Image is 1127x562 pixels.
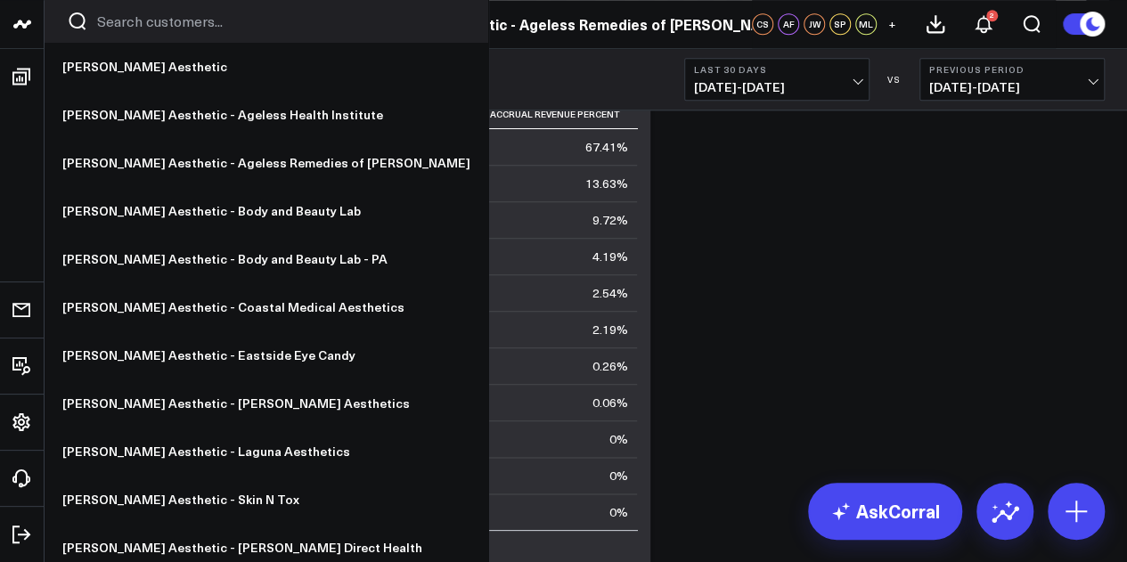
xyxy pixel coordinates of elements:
a: [PERSON_NAME] Aesthetic - Ageless Remedies of [PERSON_NAME] [317,14,788,34]
b: Previous Period [929,64,1095,75]
a: [PERSON_NAME] Aesthetic - Coastal Medical Aesthetics [45,283,488,331]
span: [DATE] - [DATE] [929,80,1095,94]
a: [PERSON_NAME] Aesthetic [45,43,488,91]
button: + [881,13,902,35]
span: + [888,18,896,30]
div: JW [804,13,825,35]
div: 2.54% [592,284,628,302]
a: [PERSON_NAME] Aesthetic - Skin N Tox [45,476,488,524]
th: Sales Accrual Revenue Percent [459,100,644,129]
div: AF [778,13,799,35]
div: 0% [609,467,628,485]
div: 0% [609,503,628,521]
a: [PERSON_NAME] Aesthetic - Ageless Health Institute [45,91,488,139]
input: Search customers input [97,12,466,31]
div: VS [878,74,911,85]
div: 0% [609,430,628,448]
button: Previous Period[DATE]-[DATE] [919,58,1105,101]
div: CS [752,13,773,35]
a: AskCorral [808,483,962,540]
a: [PERSON_NAME] Aesthetic - Body and Beauty Lab - PA [45,235,488,283]
a: [PERSON_NAME] Aesthetic - Body and Beauty Lab [45,187,488,235]
div: 4.19% [592,248,628,265]
div: 0.26% [592,357,628,375]
div: ML [855,13,877,35]
button: Search customers button [67,11,88,32]
div: 0.06% [592,394,628,411]
span: [DATE] - [DATE] [694,80,860,94]
b: Last 30 Days [694,64,860,75]
a: [PERSON_NAME] Aesthetic - Laguna Aesthetics [45,428,488,476]
button: Last 30 Days[DATE]-[DATE] [684,58,870,101]
div: 2.19% [592,321,628,338]
div: 13.63% [585,175,628,192]
div: 67.41% [585,138,628,156]
a: [PERSON_NAME] Aesthetic - Ageless Remedies of [PERSON_NAME] [45,139,488,187]
div: SP [829,13,851,35]
div: 9.72% [592,211,628,229]
a: [PERSON_NAME] Aesthetic - [PERSON_NAME] Aesthetics [45,379,488,428]
div: 2 [986,10,998,21]
a: [PERSON_NAME] Aesthetic - Eastside Eye Candy [45,331,488,379]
